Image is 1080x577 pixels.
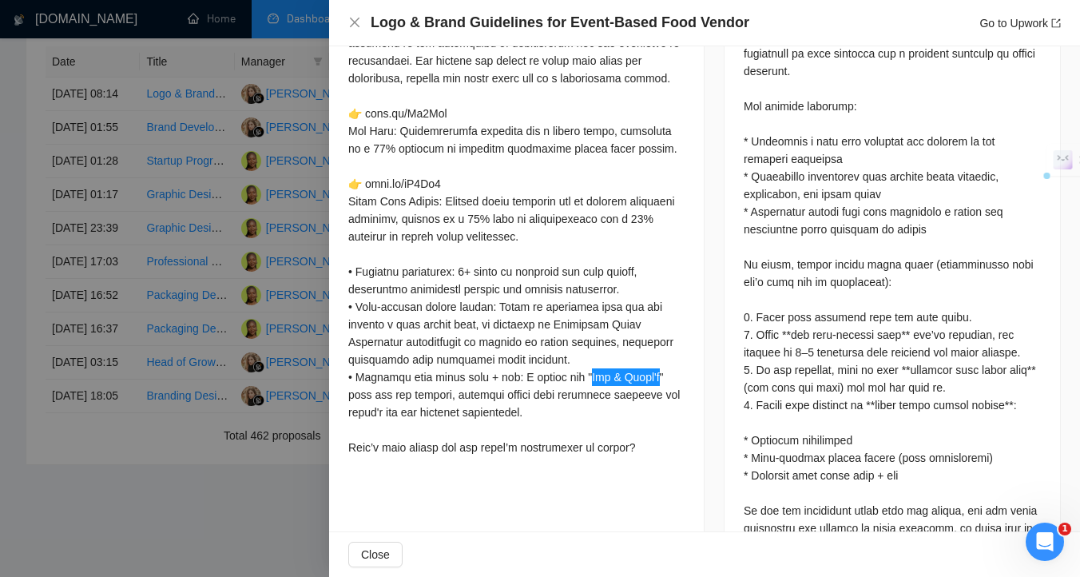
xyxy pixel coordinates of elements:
[1051,18,1061,28] span: export
[1058,523,1071,535] span: 1
[1026,523,1064,561] iframe: Intercom live chat
[348,16,361,30] button: Close
[348,542,403,567] button: Close
[979,17,1061,30] a: Go to Upworkexport
[371,13,749,33] h4: Logo & Brand Guidelines for Event-Based Food Vendor
[348,16,361,29] span: close
[361,546,390,563] span: Close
